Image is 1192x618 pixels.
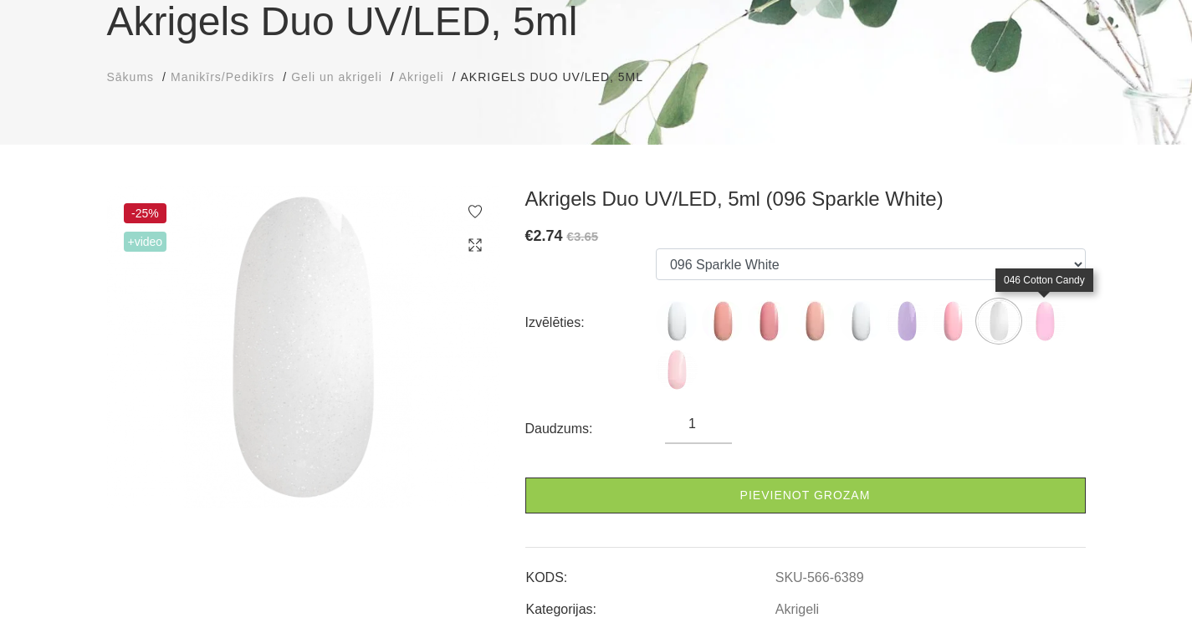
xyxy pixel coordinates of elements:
[886,300,928,342] img: ...
[124,232,167,252] span: +Video
[525,416,666,442] div: Daudzums:
[461,69,660,86] li: Akrigels Duo UV/LED, 5ml
[775,602,819,617] a: Akrigeli
[525,309,656,336] div: Izvēlēties:
[399,70,444,84] span: Akrigeli
[1024,300,1066,342] img: ...
[794,300,836,342] img: ...
[656,300,698,342] img: ...
[107,70,155,84] span: Sākums
[399,69,444,86] a: Akrigeli
[107,186,500,508] img: Akrigels Duo UV/LED, 5ml
[932,300,974,342] img: ...
[171,70,274,84] span: Manikīrs/Pedikīrs
[702,300,744,342] img: ...
[748,300,790,342] img: ...
[525,556,775,588] td: KODS:
[124,203,167,223] span: -25%
[534,227,563,244] span: 2.74
[291,69,382,86] a: Geli un akrigeli
[291,70,382,84] span: Geli un akrigeli
[567,229,599,243] s: €3.65
[171,69,274,86] a: Manikīrs/Pedikīrs
[775,570,864,585] a: SKU-566-6389
[525,186,1086,212] h3: Akrigels Duo UV/LED, 5ml (096 Sparkle White)
[978,300,1020,342] img: ...
[525,478,1086,513] a: Pievienot grozam
[107,69,155,86] a: Sākums
[840,300,882,342] img: ...
[525,227,534,244] span: €
[656,349,698,391] img: ...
